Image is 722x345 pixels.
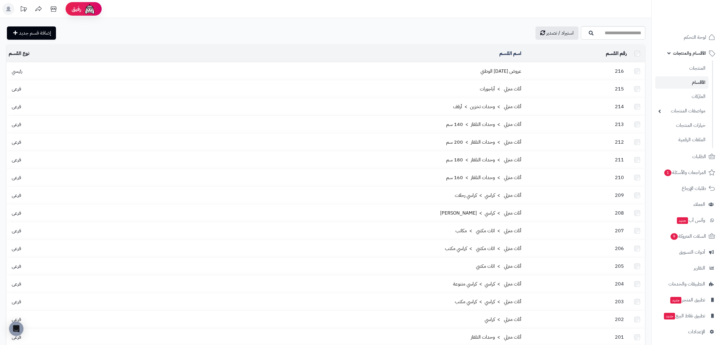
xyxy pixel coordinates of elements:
[655,277,718,291] a: التطبيقات والخدمات
[655,181,718,196] a: طلبات الإرجاع
[9,139,24,146] span: فرعى
[677,217,688,224] span: جديد
[612,280,627,288] span: 204
[455,227,521,234] a: أثاث منزلي > اثات مكتبي > مكاتب
[9,209,24,217] span: فرعى
[612,68,627,75] span: 216
[9,334,24,341] span: فرعى
[19,29,51,37] span: إضافة قسم جديد
[676,216,705,224] span: وآتس آب
[16,3,31,17] a: تحديثات المنصة
[682,184,706,193] span: طلبات الإرجاع
[453,280,521,288] a: أثاث منزلي > كراسي > كراسي متنوعة
[455,298,521,305] a: أثاث منزلي > كراسي > كراسي مكتب
[72,5,81,13] span: رفيق
[664,169,671,176] span: 1
[612,139,627,146] span: 212
[476,263,521,270] a: أثاث منزلي > اثات مكتبي
[9,156,24,163] span: فرعى
[535,26,579,40] a: استيراد / تصدير
[9,103,24,110] span: فرعى
[440,209,521,217] a: أثاث منزلي > كراسي > [PERSON_NAME]
[688,328,705,336] span: الإعدادات
[670,296,705,304] span: تطبيق المتجر
[612,174,627,181] span: 210
[455,192,521,199] a: أثاث منزلي > كراسي > كراسي رحلات
[546,29,574,37] span: استيراد / تصدير
[655,293,718,307] a: تطبيق المتجرجديد
[693,200,705,209] span: العملاء
[655,133,708,146] a: الملفات الرقمية
[9,298,24,305] span: فرعى
[655,76,708,89] a: الأقسام
[612,245,627,252] span: 206
[612,192,627,199] span: 209
[670,297,681,304] span: جديد
[9,68,25,75] span: رئيسي
[668,280,705,288] span: التطبيقات والخدمات
[9,280,24,288] span: فرعى
[664,168,706,177] span: المراجعات والأسئلة
[9,227,24,234] span: فرعى
[681,5,716,17] img: logo-2.png
[673,49,706,57] span: الأقسام والمنتجات
[9,85,24,93] span: فرعى
[9,316,24,323] span: فرعى
[692,152,706,161] span: الطلبات
[655,30,718,44] a: لوحة التحكم
[655,325,718,339] a: الإعدادات
[480,85,521,93] a: أثاث منزلي > أباجورات
[480,68,521,75] a: عروض [DATE] الوطني
[9,263,24,270] span: فرعى
[655,62,708,75] a: المنتجات
[446,156,521,163] a: أثاث منزلي > وحدات التلفاز > 180 سم
[612,263,627,270] span: 205
[9,192,24,199] span: فرعى
[612,298,627,305] span: 203
[655,165,718,180] a: المراجعات والأسئلة1
[655,245,718,259] a: أدوات التسويق
[471,334,521,341] a: أثاث منزلي > وحدات التلفاز
[612,156,627,163] span: 211
[84,3,96,15] img: ai-face.png
[679,248,705,256] span: أدوات التسويق
[655,229,718,243] a: السلات المتروكة9
[612,316,627,323] span: 202
[670,232,706,240] span: السلات المتروكة
[9,322,23,336] div: Open Intercom Messenger
[655,119,708,132] a: خيارات المنتجات
[612,334,627,341] span: 201
[612,227,627,234] span: 207
[612,103,627,110] span: 214
[655,261,718,275] a: التقارير
[612,85,627,93] span: 215
[499,50,521,57] a: اسم القسم
[655,309,718,323] a: تطبيق نقاط البيعجديد
[655,149,718,164] a: الطلبات
[664,313,675,319] span: جديد
[6,45,111,62] td: نوع القسم
[655,213,718,227] a: وآتس آبجديد
[655,197,718,212] a: العملاء
[9,174,24,181] span: فرعى
[684,33,706,41] span: لوحة التحكم
[7,26,56,40] a: إضافة قسم جديد
[446,174,521,181] a: أثاث منزلي > وحدات التلفاز > 160 سم
[9,121,24,128] span: فرعى
[446,139,521,146] a: أثاث منزلي > وحدات التلفاز > 200 سم
[663,312,705,320] span: تطبيق نقاط البيع
[612,209,627,217] span: 208
[485,316,521,323] a: أثاث منزلي > كراسي
[526,50,627,57] div: رقم القسم
[671,233,678,240] span: 9
[9,245,24,252] span: فرعى
[694,264,705,272] span: التقارير
[655,90,708,103] a: الماركات
[612,121,627,128] span: 213
[445,245,521,252] a: أثاث منزلي > اثات مكتبي > كراسي مكتب
[446,121,521,128] a: أثاث منزلي > وحدات التلفاز > 140 سم
[655,105,708,118] a: مواصفات المنتجات
[453,103,521,110] a: أثاث منزلي > وحدات تخزين > أرفف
